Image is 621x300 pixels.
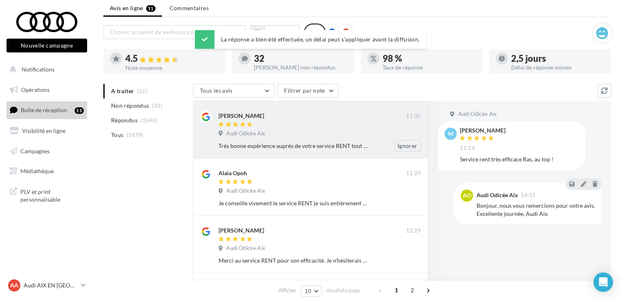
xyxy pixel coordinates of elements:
span: Non répondus [111,102,149,110]
span: (1679) [127,132,144,138]
a: AA Audi AIX EN [GEOGRAPHIC_DATA] [7,278,87,293]
button: Nouvelle campagne [7,39,87,52]
span: Visibilité en ligne [22,127,66,134]
div: La réponse a bien été effectuée, un délai peut s’appliquer avant la diffusion. [195,30,426,49]
span: AA [10,281,18,289]
span: 11:29 [406,227,421,235]
span: 11:29 [406,170,421,177]
span: Commentaires [170,4,209,12]
div: [PERSON_NAME] [219,226,264,235]
div: Je conseille vivement le service RENT je suis entièrement satisfaite. [219,199,368,207]
span: Notifications [22,66,55,73]
span: 10 [305,288,312,294]
span: 1 [390,284,403,297]
span: Tous les avis [200,87,233,94]
span: Audi Odicée Aix [226,245,265,252]
a: Boîte de réception11 [5,101,89,119]
span: 12:14 [460,145,475,152]
button: Tous les avis [193,84,274,98]
span: Audi Odicée Aix [226,130,265,137]
span: 14:15 [520,193,536,198]
span: M [448,130,453,138]
span: 11:30 [406,113,421,120]
span: Audi Odicée Aix [226,187,265,195]
span: (1646) [140,117,157,124]
span: 2 [406,284,419,297]
button: Filtrer par note [277,84,339,98]
div: Tous [304,24,326,41]
div: Service rent très efficace Ras, au top ! [460,155,579,163]
span: Médiathèque [20,167,54,174]
div: Audi Odicée Aix [476,192,518,198]
div: Alaia Opoh [219,169,247,177]
div: 98 % [383,54,476,63]
div: 2,5 jours [511,54,605,63]
div: [PERSON_NAME] [219,112,264,120]
button: Choisir un point de vente ou un code magasin [103,25,246,39]
a: Campagnes [5,143,89,160]
a: PLV et print personnalisable [5,183,89,207]
span: Campagnes [20,147,50,154]
a: Médiathèque [5,163,89,180]
button: Au total [250,25,300,39]
a: Opérations [5,81,89,98]
div: [PERSON_NAME] [460,128,505,133]
button: 10 [301,285,322,297]
span: PLV et print personnalisable [20,186,84,204]
span: AO [463,191,471,200]
span: Audi Odicée Aix [458,111,497,118]
span: Opérations [21,86,50,93]
div: 11 [74,107,84,114]
span: (33) [152,102,162,109]
span: Choisir un point de vente ou un code magasin [110,28,231,35]
div: Délai de réponse moyen [511,65,605,70]
div: Note moyenne [125,65,219,71]
div: Open Intercom Messenger [593,272,613,292]
button: Notifications [5,61,85,78]
div: Taux de réponse [383,65,476,70]
span: Afficher [278,287,297,294]
div: Merci au service RENT pour son efficacité. Je n’hésiterais pas à revenir [219,257,368,265]
a: Visibilité en ligne [5,122,89,139]
span: Répondus [111,116,138,124]
span: Boîte de réception [21,107,67,113]
button: Ignorer [394,140,421,152]
div: 32 [254,54,348,63]
div: [PERSON_NAME] non répondus [254,65,348,70]
button: Au total [264,25,300,39]
span: résultats/page [326,287,360,294]
div: 4.5 [125,54,219,63]
div: Bonjour, nous vous remercions pour votre avis. Excellente journée, Audi Aix [476,202,595,218]
p: Audi AIX EN [GEOGRAPHIC_DATA] [24,281,78,289]
div: Très bonne expérience auprès de votre service RENT tout était parfait [219,142,368,150]
span: Tous [111,131,123,139]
